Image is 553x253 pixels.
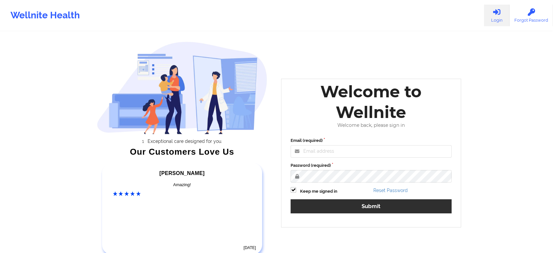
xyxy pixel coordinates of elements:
[159,170,205,176] span: [PERSON_NAME]
[291,162,452,169] label: Password (required)
[291,137,452,144] label: Email (required)
[97,148,268,155] div: Our Customers Love Us
[286,123,456,128] div: Welcome back, please sign in
[300,188,337,195] label: Keep me signed in
[291,199,452,213] button: Submit
[102,139,267,144] li: Exceptional care designed for you.
[484,5,509,26] a: Login
[113,182,252,188] div: Amazing!
[509,5,553,26] a: Forgot Password
[373,188,408,193] a: Reset Password
[291,145,452,158] input: Email address
[286,81,456,123] div: Welcome to Wellnite
[97,41,268,134] img: wellnite-auth-hero_200.c722682e.png
[243,245,256,250] time: [DATE]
